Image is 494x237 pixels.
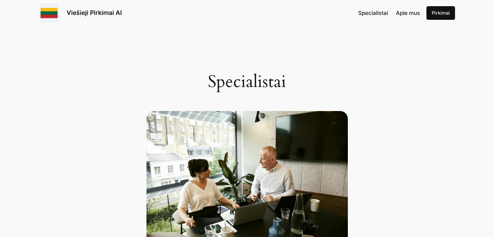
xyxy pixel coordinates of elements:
a: Apie mus [396,9,420,17]
a: Pirkimai [426,6,455,20]
nav: Navigation [358,9,420,17]
a: Specialistai [358,9,388,17]
a: Viešieji Pirkimai AI [67,9,122,17]
span: Specialistai [358,10,388,16]
img: Viešieji pirkimai logo [39,3,59,23]
h1: Specialistai [146,72,348,92]
span: Apie mus [396,10,420,16]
